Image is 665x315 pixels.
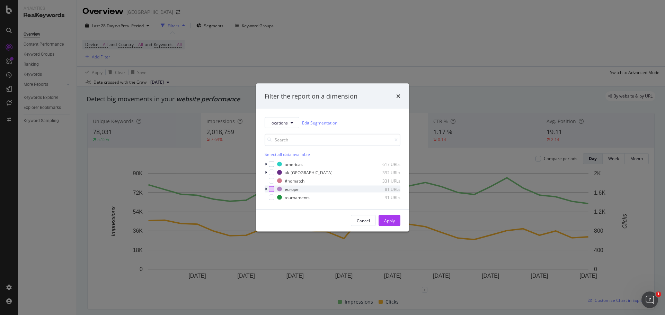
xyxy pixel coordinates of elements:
div: Cancel [357,217,370,223]
div: Apply [384,217,395,223]
button: Cancel [351,215,376,226]
div: 392 URLs [366,169,400,175]
span: 1 [656,291,661,297]
button: Apply [379,215,400,226]
div: 81 URLs [366,186,400,192]
iframe: Intercom live chat [641,291,658,308]
div: tournaments [285,194,310,200]
div: times [396,92,400,101]
button: locations [265,117,299,128]
div: Filter the report on a dimension [265,92,357,101]
div: europe [285,186,299,192]
span: locations [271,120,288,126]
div: modal [256,83,409,232]
div: Select all data available [265,151,400,157]
div: 617 URLs [366,161,400,167]
div: uk-[GEOGRAPHIC_DATA] [285,169,332,175]
div: americas [285,161,303,167]
a: Edit Segmentation [302,119,337,126]
div: 31 URLs [366,194,400,200]
div: 331 URLs [366,178,400,184]
input: Search [265,134,400,146]
div: #nomatch [285,178,304,184]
